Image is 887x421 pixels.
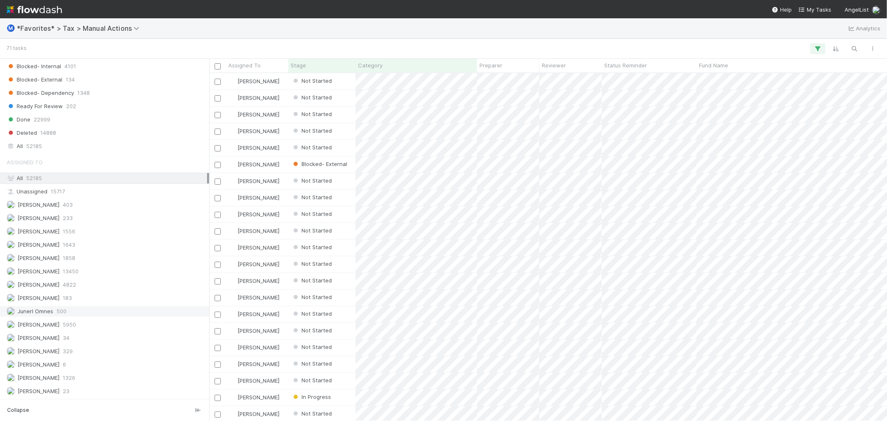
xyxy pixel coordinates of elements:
[229,193,279,202] div: [PERSON_NAME]
[230,78,236,84] img: avatar_e41e7ae5-e7d9-4d8d-9f56-31b0d7a2f4fd.png
[57,306,67,317] span: 500
[292,344,332,350] span: Not Started
[292,177,332,184] span: Not Started
[237,327,279,334] span: [PERSON_NAME]
[229,410,279,418] div: [PERSON_NAME]
[215,378,221,384] input: Toggle Row Selected
[229,327,279,335] div: [PERSON_NAME]
[237,344,279,351] span: [PERSON_NAME]
[292,377,332,384] span: Not Started
[292,77,332,85] div: Not Started
[66,74,75,85] span: 134
[17,374,59,381] span: [PERSON_NAME]
[215,228,221,235] input: Toggle Row Selected
[7,154,43,171] span: Assigned To
[292,293,332,301] div: Not Started
[230,94,236,101] img: avatar_66854b90-094e-431f-b713-6ac88429a2b8.png
[237,144,279,151] span: [PERSON_NAME]
[63,226,75,237] span: 1556
[230,261,236,267] img: avatar_66854b90-094e-431f-b713-6ac88429a2b8.png
[7,307,15,315] img: avatar_de77a991-7322-4664-a63d-98ba485ee9e0.png
[215,395,221,401] input: Toggle Row Selected
[292,294,332,300] span: Not Started
[237,94,279,101] span: [PERSON_NAME]
[237,211,279,218] span: [PERSON_NAME]
[229,227,279,235] div: [PERSON_NAME]
[292,409,332,418] div: Not Started
[292,343,332,351] div: Not Started
[7,406,29,414] span: Collapse
[230,411,236,417] img: avatar_e41e7ae5-e7d9-4d8d-9f56-31b0d7a2f4fd.png
[230,211,236,218] img: avatar_66854b90-094e-431f-b713-6ac88429a2b8.png
[17,388,59,394] span: [PERSON_NAME]
[7,101,63,111] span: Ready For Review
[63,213,73,223] span: 233
[292,359,332,368] div: Not Started
[237,178,279,184] span: [PERSON_NAME]
[237,311,279,317] span: [PERSON_NAME]
[237,361,279,367] span: [PERSON_NAME]
[17,308,53,315] span: Junerl Omnes
[17,295,59,301] span: [PERSON_NAME]
[215,312,221,318] input: Toggle Row Selected
[7,128,37,138] span: Deleted
[292,77,332,84] span: Not Started
[7,61,61,72] span: Blocked- Internal
[229,210,279,218] div: [PERSON_NAME]
[7,114,30,125] span: Done
[7,294,15,302] img: avatar_c8e523dd-415a-4cf0-87a3-4b787501e7b6.png
[7,173,207,183] div: All
[17,241,59,248] span: [PERSON_NAME]
[230,194,236,201] img: avatar_66854b90-094e-431f-b713-6ac88429a2b8.png
[237,228,279,234] span: [PERSON_NAME]
[872,6,880,14] img: avatar_de77a991-7322-4664-a63d-98ba485ee9e0.png
[215,145,221,151] input: Toggle Row Selected
[229,110,279,119] div: [PERSON_NAME]
[229,277,279,285] div: [PERSON_NAME]
[292,93,332,102] div: Not Started
[542,61,566,69] span: Reviewer
[292,110,332,118] div: Not Started
[17,361,59,368] span: [PERSON_NAME]
[230,161,236,168] img: avatar_e41e7ae5-e7d9-4d8d-9f56-31b0d7a2f4fd.png
[229,77,279,85] div: [PERSON_NAME]
[26,175,42,181] span: 52185
[17,201,59,208] span: [PERSON_NAME]
[215,195,221,201] input: Toggle Row Selected
[215,162,221,168] input: Toggle Row Selected
[358,61,383,69] span: Category
[17,321,59,328] span: [PERSON_NAME]
[292,394,331,400] span: In Progress
[230,327,236,334] img: avatar_66854b90-094e-431f-b713-6ac88429a2b8.png
[215,129,221,135] input: Toggle Row Selected
[604,61,647,69] span: Status Reminder
[229,310,279,318] div: [PERSON_NAME]
[772,5,792,14] div: Help
[292,243,332,251] div: Not Started
[229,94,279,102] div: [PERSON_NAME]
[229,376,279,385] div: [PERSON_NAME]
[229,243,279,252] div: [PERSON_NAME]
[229,260,279,268] div: [PERSON_NAME]
[229,343,279,352] div: [PERSON_NAME]
[215,278,221,285] input: Toggle Row Selected
[292,360,332,367] span: Not Started
[63,373,75,383] span: 1326
[230,178,236,184] img: avatar_cfa6ccaa-c7d9-46b3-b608-2ec56ecf97ad.png
[7,347,15,355] img: avatar_85833754-9fc2-4f19-a44b-7938606ee299.png
[291,61,306,69] span: Stage
[237,161,279,168] span: [PERSON_NAME]
[7,2,62,17] img: logo-inverted-e16ddd16eac7371096b0.svg
[230,128,236,134] img: avatar_e41e7ae5-e7d9-4d8d-9f56-31b0d7a2f4fd.png
[17,268,59,275] span: [PERSON_NAME]
[230,394,236,401] img: avatar_e41e7ae5-e7d9-4d8d-9f56-31b0d7a2f4fd.png
[77,88,90,98] span: 1348
[292,310,332,317] span: Not Started
[229,144,279,152] div: [PERSON_NAME]
[798,5,831,14] a: My Tasks
[17,215,59,221] span: [PERSON_NAME]
[7,360,15,369] img: avatar_7d33b4c2-6dd7-4bf3-9761-6f087fa0f5c6.png
[230,361,236,367] img: avatar_66854b90-094e-431f-b713-6ac88429a2b8.png
[292,210,332,217] span: Not Started
[7,88,74,98] span: Blocked- Dependency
